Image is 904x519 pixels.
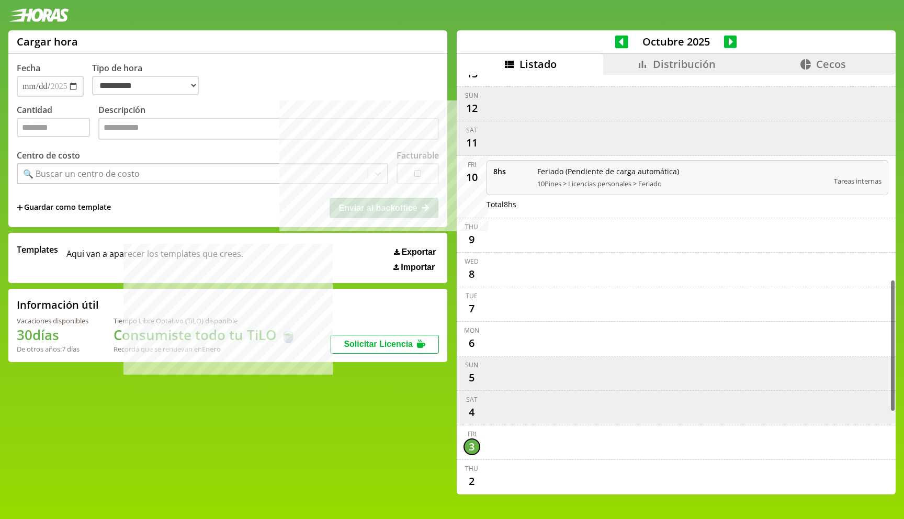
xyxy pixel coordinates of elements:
label: Cantidad [17,104,98,142]
div: Vacaciones disponibles [17,316,88,325]
h1: 30 días [17,325,88,344]
div: 10 [464,169,480,186]
div: 12 [464,100,480,117]
select: Tipo de hora [92,76,199,95]
div: Fri [468,430,476,438]
span: Listado [519,57,557,71]
div: Sat [466,126,478,134]
div: 🔍 Buscar un centro de costo [23,168,140,179]
label: Fecha [17,62,40,74]
div: Tue [466,291,478,300]
div: Total 8 hs [487,199,889,209]
div: 7 [464,300,480,317]
div: Thu [465,222,478,231]
textarea: Descripción [98,118,439,140]
h2: Información útil [17,298,99,312]
span: Exportar [401,247,436,257]
label: Tipo de hora [92,62,207,97]
div: 8 [464,266,480,283]
div: Tiempo Libre Optativo (TiLO) disponible [114,316,297,325]
div: 6 [464,335,480,352]
img: logotipo [8,8,69,22]
span: +Guardar como template [17,202,111,213]
span: Aqui van a aparecer los templates que crees. [66,244,243,272]
div: Sat [466,395,478,404]
label: Descripción [98,104,439,142]
b: Enero [202,344,221,354]
div: Recordá que se renuevan en [114,344,297,354]
button: Exportar [391,247,439,257]
span: Octubre 2025 [628,35,724,49]
div: 5 [464,369,480,386]
span: Solicitar Licencia [344,340,413,348]
div: Sun [465,91,478,100]
div: Thu [465,464,478,473]
button: Solicitar Licencia [330,335,439,354]
div: 9 [464,231,480,248]
span: + [17,202,23,213]
span: 8 hs [493,166,530,176]
div: scrollable content [457,75,896,493]
div: 3 [464,438,480,455]
span: Cecos [816,57,846,71]
span: Distribución [653,57,716,71]
div: 2 [464,473,480,490]
label: Centro de costo [17,150,80,161]
input: Cantidad [17,118,90,137]
div: 4 [464,404,480,421]
h1: Cargar hora [17,35,78,49]
span: Importar [401,263,435,272]
div: Wed [465,257,479,266]
span: 10Pines > Licencias personales > Feriado [537,179,827,188]
div: De otros años: 7 días [17,344,88,354]
label: Facturable [397,150,439,161]
span: Feriado (Pendiente de carga automática) [537,166,827,176]
div: Fri [468,160,476,169]
span: Tareas internas [834,176,882,186]
div: Sun [465,360,478,369]
h1: Consumiste todo tu TiLO 🍵 [114,325,297,344]
div: Mon [464,326,479,335]
div: 11 [464,134,480,151]
span: Templates [17,244,58,255]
